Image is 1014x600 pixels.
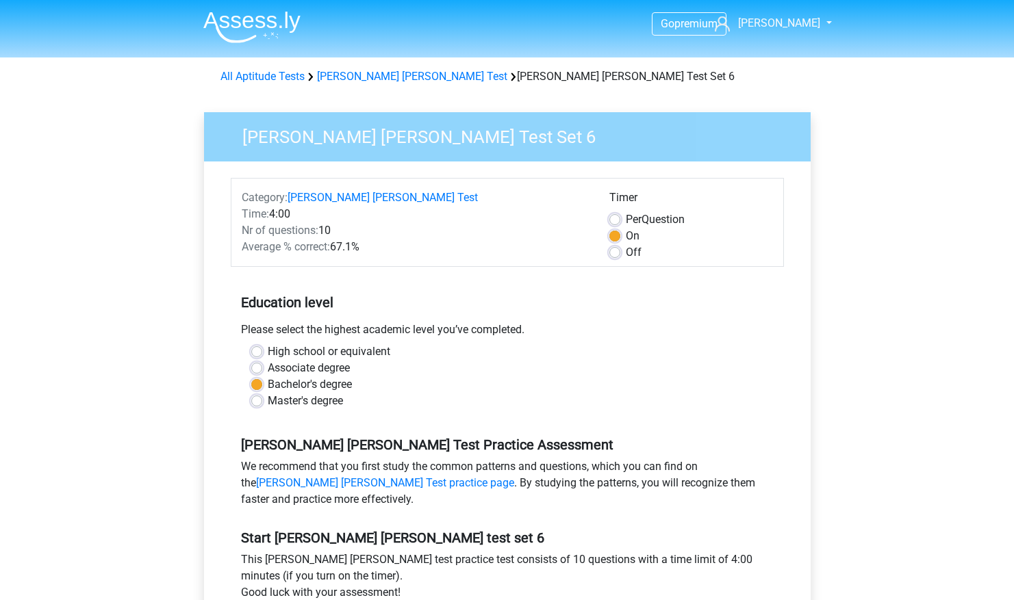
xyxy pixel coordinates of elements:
a: [PERSON_NAME] [PERSON_NAME] Test practice page [256,476,514,489]
span: [PERSON_NAME] [738,16,820,29]
div: Please select the highest academic level you’ve completed. [231,322,784,343]
h5: Start [PERSON_NAME] [PERSON_NAME] test set 6 [241,530,774,546]
span: Average % correct: [242,240,330,253]
label: Associate degree [268,360,350,376]
label: Bachelor's degree [268,376,352,393]
div: 10 [231,222,599,239]
h3: [PERSON_NAME] [PERSON_NAME] Test Set 6 [226,121,800,148]
label: On [626,228,639,244]
span: Per [626,213,642,226]
span: Time: [242,207,269,220]
span: premium [674,17,718,30]
div: We recommend that you first study the common patterns and questions, which you can find on the . ... [231,458,784,513]
div: Timer [609,190,773,211]
h5: [PERSON_NAME] [PERSON_NAME] Test Practice Assessment [241,436,774,453]
a: [PERSON_NAME] [PERSON_NAME] Test [317,70,507,83]
img: Assessly [203,11,301,43]
span: Nr of questions: [242,224,318,237]
a: [PERSON_NAME] [PERSON_NAME] Test [288,191,478,204]
div: [PERSON_NAME] [PERSON_NAME] Test Set 6 [215,68,800,85]
h5: Education level [241,289,774,316]
div: 67.1% [231,239,599,255]
a: Gopremium [652,14,726,33]
label: Master's degree [268,393,343,409]
label: Question [626,211,685,228]
span: Go [661,17,674,30]
a: [PERSON_NAME] [709,15,822,31]
span: Category: [242,191,288,204]
label: Off [626,244,642,261]
a: All Aptitude Tests [220,70,305,83]
label: High school or equivalent [268,343,390,360]
div: 4:00 [231,206,599,222]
